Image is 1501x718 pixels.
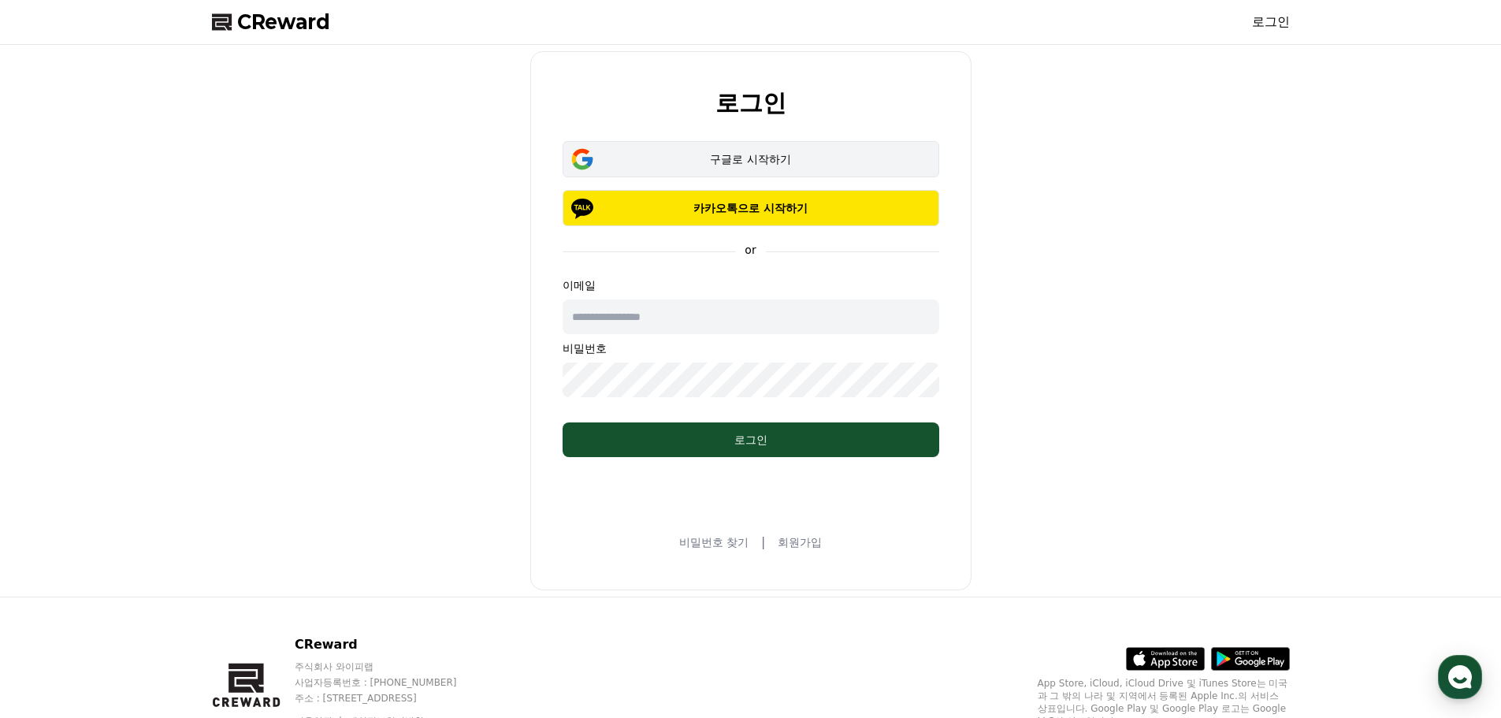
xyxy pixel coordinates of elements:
a: 홈 [5,500,104,539]
p: 주소 : [STREET_ADDRESS] [295,692,487,705]
button: 구글로 시작하기 [563,141,939,177]
p: or [735,242,765,258]
h2: 로그인 [715,90,786,116]
a: 설정 [203,500,303,539]
p: 이메일 [563,277,939,293]
span: CReward [237,9,330,35]
button: 로그인 [563,422,939,457]
span: 설정 [243,523,262,536]
p: CReward [295,635,487,654]
div: 구글로 시작하기 [585,151,916,167]
span: | [761,533,765,552]
button: 카카오톡으로 시작하기 [563,190,939,226]
p: 주식회사 와이피랩 [295,660,487,673]
a: 대화 [104,500,203,539]
p: 비밀번호 [563,340,939,356]
span: 대화 [144,524,163,537]
a: 비밀번호 찾기 [679,534,749,550]
a: CReward [212,9,330,35]
a: 로그인 [1252,13,1290,32]
span: 홈 [50,523,59,536]
p: 카카오톡으로 시작하기 [585,200,916,216]
a: 회원가입 [778,534,822,550]
div: 로그인 [594,432,908,448]
p: 사업자등록번호 : [PHONE_NUMBER] [295,676,487,689]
